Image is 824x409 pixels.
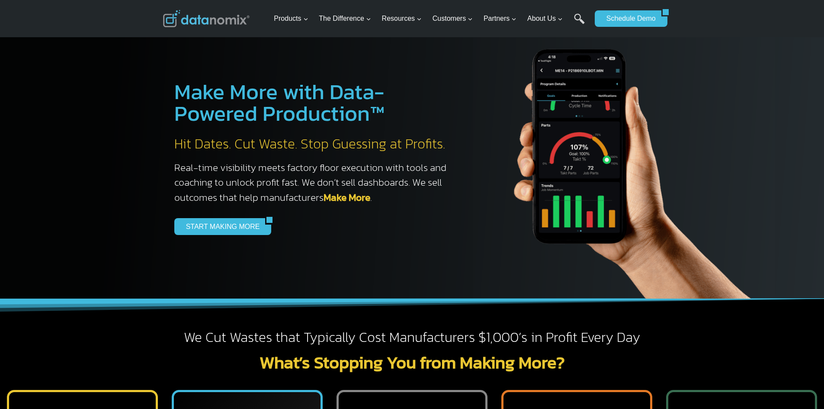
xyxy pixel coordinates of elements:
span: Partners [484,13,516,24]
a: Schedule Demo [595,10,661,27]
iframe: Popup CTA [4,256,143,405]
h2: What’s Stopping You from Making More? [163,354,661,371]
h1: Make More with Data-Powered Production™ [174,81,455,124]
img: The Datanoix Mobile App available on Android and iOS Devices [473,17,776,299]
h2: Hit Dates. Cut Waste. Stop Guessing at Profits. [174,135,455,153]
nav: Primary Navigation [270,5,590,33]
a: Search [574,13,585,33]
span: Customers [433,13,473,24]
h3: Real-time visibility meets factory floor execution with tools and coaching to unlock profit fast.... [174,160,455,205]
span: Products [274,13,308,24]
span: Resources [382,13,422,24]
a: START MAKING MORE [174,218,266,235]
span: The Difference [319,13,371,24]
span: About Us [527,13,563,24]
a: Make More [324,190,370,205]
img: Datanomix [163,10,250,27]
h2: We Cut Wastes that Typically Cost Manufacturers $1,000’s in Profit Every Day [163,328,661,347]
